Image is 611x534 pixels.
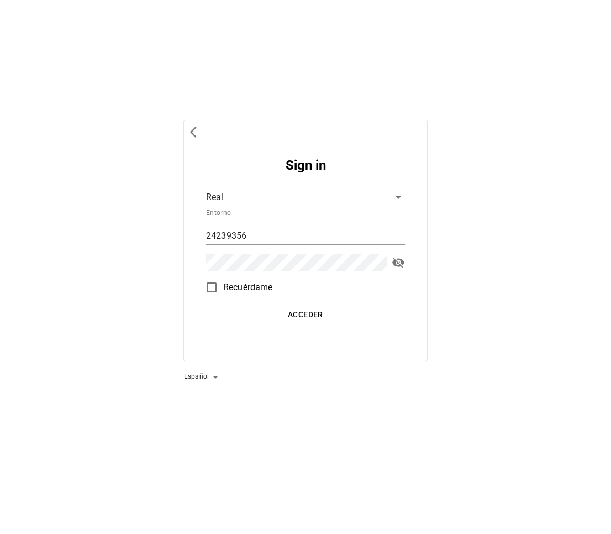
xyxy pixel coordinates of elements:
div: Real [206,189,405,206]
p: Entorno [206,208,405,219]
div: Español [184,368,222,386]
span: Recuérdame [223,281,273,294]
input: Número de usuario [206,227,405,245]
h2: Sign in [206,158,405,173]
button: back to previous environments [187,122,207,142]
button: Acceder [206,305,405,325]
span: Acceder [210,308,401,322]
button: toggle password visibility [392,249,405,276]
